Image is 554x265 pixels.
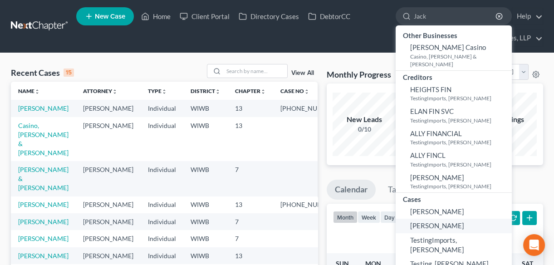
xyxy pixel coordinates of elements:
[141,161,183,196] td: Individual
[183,100,228,117] td: WIWB
[396,148,512,171] a: ALLY FINCLTestingImports, [PERSON_NAME]
[380,180,416,200] a: Tasks
[76,100,141,117] td: [PERSON_NAME]
[463,30,543,46] a: Lein Law Offices, LLP
[18,122,69,157] a: Casino, [PERSON_NAME] & [PERSON_NAME]
[333,211,358,223] button: month
[215,89,221,94] i: unfold_more
[512,8,543,25] a: Help
[141,100,183,117] td: Individual
[228,117,273,161] td: 13
[76,196,141,213] td: [PERSON_NAME]
[228,161,273,196] td: 7
[141,230,183,247] td: Individual
[183,230,228,247] td: WIWB
[11,67,74,78] div: Recent Cases
[228,100,273,117] td: 13
[396,40,512,70] a: [PERSON_NAME] CasinoCasino, [PERSON_NAME] & [PERSON_NAME]
[410,85,451,93] span: HEIGHTS FIN
[273,100,344,117] td: [PHONE_NUMBER]
[396,205,512,219] a: [PERSON_NAME]
[410,236,464,254] span: TestingImports, [PERSON_NAME]
[380,211,399,223] button: day
[228,213,273,230] td: 7
[162,89,167,94] i: unfold_more
[304,8,355,25] a: DebtorCC
[410,107,454,115] span: ELAN FIN SVC
[228,230,273,247] td: 7
[76,213,141,230] td: [PERSON_NAME]
[228,247,273,264] td: 13
[18,252,69,260] a: [PERSON_NAME]
[234,8,304,25] a: Directory Cases
[112,89,118,94] i: unfold_more
[235,88,266,94] a: Chapterunfold_more
[327,69,391,80] h3: Monthly Progress
[83,88,118,94] a: Attorneyunfold_more
[291,70,314,76] a: View All
[410,94,510,102] small: TestingImports, [PERSON_NAME]
[396,71,512,82] div: Creditors
[410,151,446,159] span: ALLY FINCL
[141,196,183,213] td: Individual
[396,104,512,127] a: ELAN FIN SVCTestingImports, [PERSON_NAME]
[76,247,141,264] td: [PERSON_NAME]
[396,29,512,40] div: Other Businesses
[18,104,69,112] a: [PERSON_NAME]
[175,8,234,25] a: Client Portal
[18,88,40,94] a: Nameunfold_more
[183,213,228,230] td: WIWB
[414,8,497,25] input: Search by name...
[410,43,486,51] span: [PERSON_NAME] Casino
[191,88,221,94] a: Districtunfold_more
[76,161,141,196] td: [PERSON_NAME]
[410,161,510,168] small: TestingImports, [PERSON_NAME]
[410,207,464,216] span: [PERSON_NAME]
[228,196,273,213] td: 13
[148,88,167,94] a: Typeunfold_more
[410,173,464,182] span: [PERSON_NAME]
[410,138,510,146] small: TestingImports, [PERSON_NAME]
[333,125,396,134] div: 0/10
[523,234,545,256] div: Open Intercom Messenger
[224,64,287,78] input: Search by name...
[333,114,396,125] div: New Leads
[396,83,512,105] a: HEIGHTS FINTestingImports, [PERSON_NAME]
[18,166,69,191] a: [PERSON_NAME] & [PERSON_NAME]
[280,88,309,94] a: Case Nounfold_more
[260,89,266,94] i: unfold_more
[76,117,141,161] td: [PERSON_NAME]
[141,247,183,264] td: Individual
[273,196,344,213] td: [PHONE_NUMBER]
[18,201,69,208] a: [PERSON_NAME]
[183,117,228,161] td: WIWB
[396,219,512,233] a: [PERSON_NAME]
[410,53,510,68] small: Casino, [PERSON_NAME] & [PERSON_NAME]
[76,230,141,247] td: [PERSON_NAME]
[396,193,512,204] div: Cases
[64,69,74,77] div: 15
[183,196,228,213] td: WIWB
[358,211,380,223] button: week
[34,89,40,94] i: unfold_more
[18,218,69,226] a: [PERSON_NAME]
[410,129,462,137] span: ALLY FINANCIAL
[396,127,512,149] a: ALLY FINANCIALTestingImports, [PERSON_NAME]
[18,235,69,242] a: [PERSON_NAME]
[183,161,228,196] td: WIWB
[141,117,183,161] td: Individual
[396,233,512,257] a: TestingImports, [PERSON_NAME]
[304,89,309,94] i: unfold_more
[410,221,464,230] span: [PERSON_NAME]
[327,180,376,200] a: Calendar
[410,117,510,124] small: TestingImports, [PERSON_NAME]
[141,213,183,230] td: Individual
[396,171,512,193] a: [PERSON_NAME]TestingImports, [PERSON_NAME]
[183,247,228,264] td: WIWB
[95,13,125,20] span: New Case
[410,182,510,190] small: TestingImports, [PERSON_NAME]
[137,8,175,25] a: Home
